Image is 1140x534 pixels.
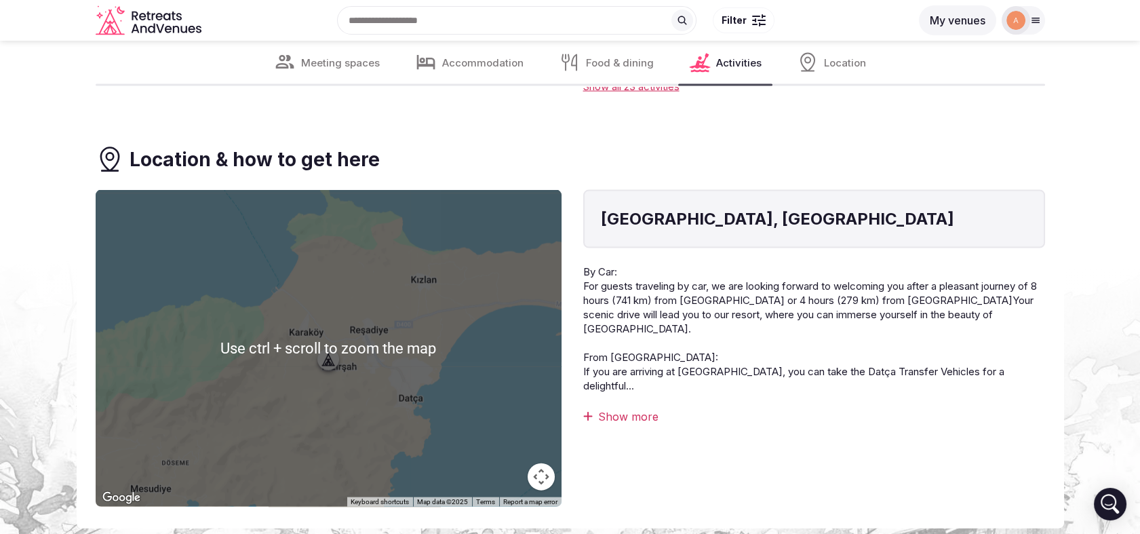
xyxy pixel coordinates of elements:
div: Show all 23 activities [583,79,1045,94]
div: Open Intercom Messenger [1094,488,1126,520]
a: Report a map error [503,498,557,506]
div: Show more [583,409,1045,424]
button: Keyboard shortcuts [351,497,409,507]
a: My venues [919,14,996,27]
span: Meeting spaces [301,56,380,70]
a: Visit the homepage [96,5,204,36]
h4: [GEOGRAPHIC_DATA], [GEOGRAPHIC_DATA] [601,208,1027,231]
span: Food & dining [586,56,654,70]
img: Google [99,489,144,507]
span: From [GEOGRAPHIC_DATA]: [583,351,718,364]
span: Map data ©2025 [417,498,468,506]
span: Activities [716,56,762,70]
button: Filter [713,7,774,33]
span: For guests traveling by car, we are looking forward to welcoming you after a pleasant journey of ... [583,280,1037,335]
span: Accommodation [442,56,524,70]
span: Location [824,56,866,70]
span: If you are arriving at [GEOGRAPHIC_DATA], you can take the Datça Transfer Vehicles for a delightf... [583,365,1004,392]
button: My venues [919,5,996,35]
span: By Car: [583,265,617,278]
svg: Retreats and Venues company logo [96,5,204,36]
img: alican.emir [1006,11,1025,30]
h3: Location & how to get here [130,147,380,173]
button: Map camera controls [528,463,555,491]
a: Open this area in Google Maps (opens a new window) [99,489,144,507]
a: Terms [476,498,495,506]
span: Filter [722,14,747,27]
